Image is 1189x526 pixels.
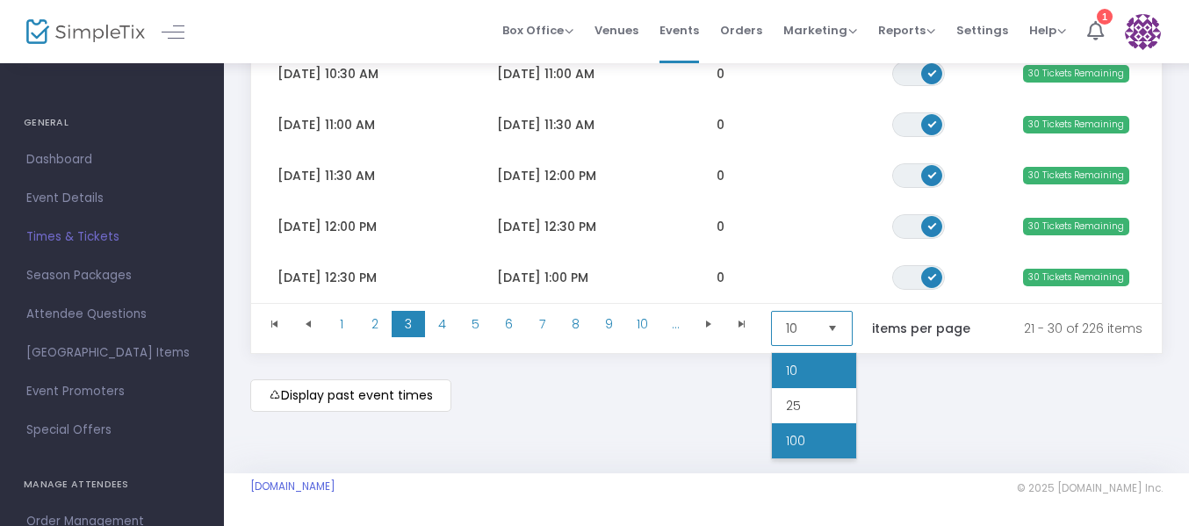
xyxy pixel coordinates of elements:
[497,218,596,235] span: [DATE] 12:30 PM
[250,479,335,494] a: [DOMAIN_NAME]
[1023,218,1129,235] span: 30 Tickets Remaining
[258,311,292,337] span: Go to the first page
[956,8,1008,53] span: Settings
[24,105,200,141] h4: GENERAL
[26,342,198,364] span: [GEOGRAPHIC_DATA] Items
[277,65,378,83] span: [DATE] 10:30 AM
[720,8,762,53] span: Orders
[625,311,659,337] span: Page 10
[26,419,198,442] span: Special Offers
[1023,269,1129,286] span: 30 Tickets Remaining
[26,303,198,326] span: Attendee Questions
[872,320,970,337] label: items per page
[725,311,759,337] span: Go to the last page
[717,218,724,235] span: 0
[928,271,937,280] span: ON
[702,317,716,331] span: Go to the next page
[24,467,200,502] h4: MANAGE ATTENDEES
[1023,167,1129,184] span: 30 Tickets Remaining
[301,317,315,331] span: Go to the previous page
[928,119,937,127] span: ON
[594,8,638,53] span: Venues
[358,311,392,337] span: Page 2
[392,311,425,337] span: Page 3
[292,311,325,337] span: Go to the previous page
[659,8,699,53] span: Events
[1007,311,1142,346] kendo-pager-info: 21 - 30 of 226 items
[692,311,725,337] span: Go to the next page
[717,167,724,184] span: 0
[497,167,596,184] span: [DATE] 12:00 PM
[492,311,525,337] span: Page 6
[277,218,377,235] span: [DATE] 12:00 PM
[458,311,492,337] span: Page 5
[277,167,375,184] span: [DATE] 11:30 AM
[26,148,198,171] span: Dashboard
[717,65,724,83] span: 0
[502,22,573,39] span: Box Office
[1023,65,1129,83] span: 30 Tickets Remaining
[497,116,594,133] span: [DATE] 11:30 AM
[878,22,935,39] span: Reports
[1097,9,1113,25] div: 1
[1023,116,1129,133] span: 30 Tickets Remaining
[928,68,937,76] span: ON
[659,311,692,337] span: Page 11
[26,226,198,249] span: Times & Tickets
[1017,481,1163,495] span: © 2025 [DOMAIN_NAME] Inc.
[497,269,588,286] span: [DATE] 1:00 PM
[277,116,375,133] span: [DATE] 11:00 AM
[425,311,458,337] span: Page 4
[717,116,724,133] span: 0
[786,320,813,337] span: 10
[820,312,845,345] button: Select
[26,264,198,287] span: Season Packages
[786,397,801,414] span: 25
[735,317,749,331] span: Go to the last page
[928,220,937,229] span: ON
[277,269,377,286] span: [DATE] 12:30 PM
[497,65,594,83] span: [DATE] 11:00 AM
[1029,22,1066,39] span: Help
[525,311,558,337] span: Page 7
[786,362,797,379] span: 10
[592,311,625,337] span: Page 9
[26,380,198,403] span: Event Promoters
[558,311,592,337] span: Page 8
[325,311,358,337] span: Page 1
[717,269,724,286] span: 0
[250,379,451,412] m-button: Display past event times
[26,187,198,210] span: Event Details
[783,22,857,39] span: Marketing
[786,432,805,450] span: 100
[268,317,282,331] span: Go to the first page
[928,169,937,178] span: ON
